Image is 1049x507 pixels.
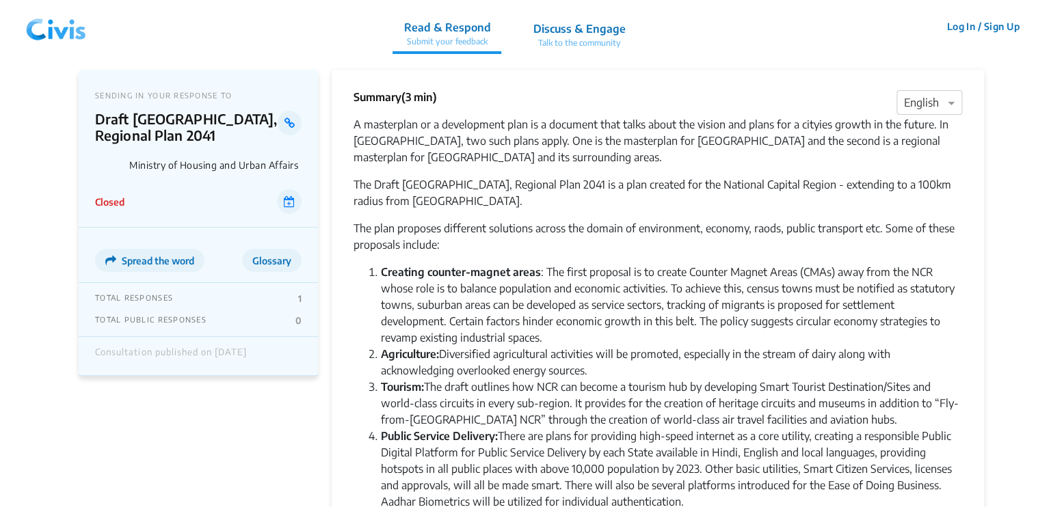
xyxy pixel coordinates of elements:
span: (3 min) [401,90,437,104]
p: Ministry of Housing and Urban Affairs [129,159,302,171]
b: Public Service Delivery: [381,429,498,443]
p: Draft [GEOGRAPHIC_DATA], Regional Plan 2041 [95,111,278,143]
b: Creating counter-magnet areas [381,265,541,279]
img: Ministry of Housing and Urban Affairs logo [95,150,124,179]
span: Glossary [252,255,291,266]
b: Tourism: [381,380,424,394]
button: Log In / Sign Up [938,16,1028,37]
div: Consultation published on [DATE] [95,347,247,365]
button: Glossary [242,249,302,272]
p: Read & Respond [403,19,490,36]
p: Closed [95,195,124,209]
p: The plan proposes different solutions across the domain of environment, economy, raods, public tr... [354,220,962,253]
p: SENDING IN YOUR RESPONSE TO [95,91,302,100]
li: Diversified agricultural activities will be promoted, especially in the stream of dairy along wit... [381,346,962,379]
p: 0 [295,315,302,326]
li: The draft outlines how NCR can become a tourism hub by developing Smart Tourist Destination/Sites... [381,379,962,428]
img: navlogo.png [21,6,92,47]
p: Discuss & Engage [533,20,625,37]
p: A masterplan or a development plan is a document that talks about the vision and plans for a city... [354,116,962,165]
p: TOTAL PUBLIC RESPONSES [95,315,207,326]
li: : The first proposal is to create Counter Magnet Areas (CMAs) away from the NCR whose role is to ... [381,264,962,346]
b: Agriculture: [381,347,439,361]
button: Spread the word [95,249,204,272]
p: Summary [354,89,437,105]
p: 1 [298,293,302,304]
p: Talk to the community [533,37,625,49]
p: The Draft [GEOGRAPHIC_DATA], Regional Plan 2041 is a plan created for the National Capital Region... [354,176,962,209]
span: Spread the word [122,255,194,266]
p: TOTAL RESPONSES [95,293,173,304]
p: Submit your feedback [403,36,490,48]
